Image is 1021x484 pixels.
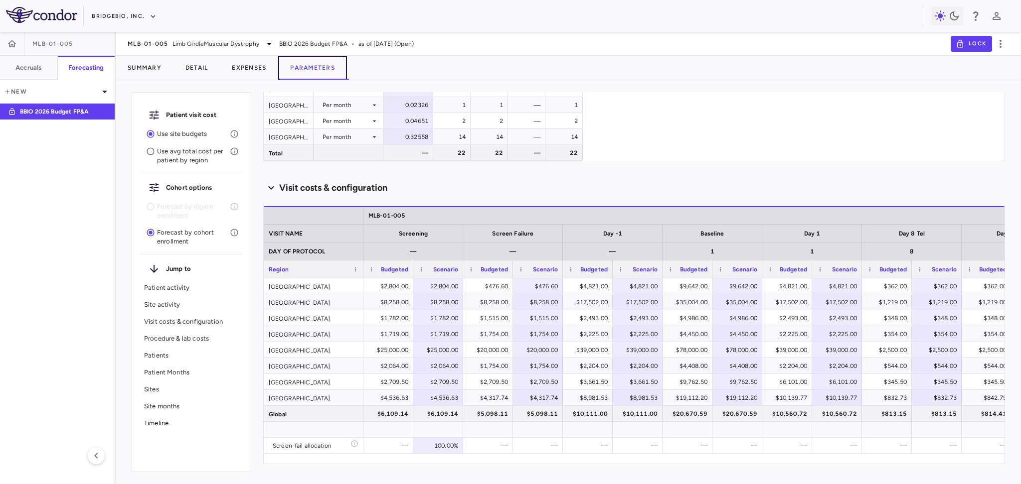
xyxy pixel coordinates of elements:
[603,230,622,237] span: Day -1
[422,358,458,374] div: $2,064.00
[721,342,757,358] div: $78,000.00
[921,374,957,390] div: $345.50
[622,278,658,294] div: $4,821.00
[372,438,408,454] div: —
[422,438,458,454] div: 100.00%
[554,145,578,161] div: 22
[910,248,914,255] span: 8
[323,129,370,145] div: Per month
[700,230,724,237] span: Baseline
[572,358,608,374] div: $2,204.00
[264,145,314,160] div: Total
[899,230,925,237] span: Day 8 Tel
[351,39,354,48] span: •
[672,278,707,294] div: $9,642.00
[472,358,508,374] div: $1,754.00
[771,358,807,374] div: $2,204.00
[821,438,857,454] div: —
[871,294,907,310] div: $1,219.00
[350,438,358,454] span: Please allocate the percentage of your screenfails that are likely to occur in each screening vis...
[771,438,807,454] div: —
[264,342,363,358] div: [GEOGRAPHIC_DATA]
[264,310,363,326] div: [GEOGRAPHIC_DATA]
[554,97,578,113] div: 1
[622,406,658,422] div: $10,111.00
[480,145,503,161] div: 22
[971,326,1007,342] div: $354.00
[220,56,278,80] button: Expenses
[140,381,243,398] div: Sites
[721,390,757,406] div: $19,112.20
[144,402,239,411] p: Site months
[166,183,235,192] h6: Cohort options
[871,326,907,342] div: $354.00
[622,326,658,342] div: $2,225.00
[140,398,243,415] div: Site months
[140,279,243,296] div: Patient activity
[472,326,508,342] div: $1,754.00
[633,266,658,273] span: Scenario
[480,97,503,113] div: 1
[422,406,458,422] div: $6,109.14
[264,406,363,421] div: Global
[140,296,243,313] div: Site activity
[971,278,1007,294] div: $362.00
[871,358,907,374] div: $544.00
[871,310,907,326] div: $348.00
[264,374,363,389] div: [GEOGRAPHIC_DATA]
[971,310,1007,326] div: $348.00
[368,212,406,219] span: MLB-01-005
[771,278,807,294] div: $4,821.00
[422,390,458,406] div: $4,536.63
[144,419,239,428] p: Timeline
[622,310,658,326] div: $2,493.00
[971,358,1007,374] div: $544.00
[921,438,957,454] div: —
[522,310,558,326] div: $1,515.00
[522,390,558,406] div: $4,317.74
[971,294,1007,310] div: $1,219.00
[358,39,414,48] span: as of [DATE] (Open)
[269,230,303,237] span: VISIT NAME
[622,374,658,390] div: $3,661.50
[871,374,907,390] div: $345.50
[780,266,807,273] span: Budgeted
[517,97,540,113] div: —
[273,438,350,454] div: Screen-fail allocation
[492,230,533,237] span: Screen Failure
[609,248,616,255] span: —
[921,342,957,358] div: $2,500.00
[721,278,757,294] div: $9,642.00
[672,358,707,374] div: $4,408.00
[15,63,41,72] h6: Accruals
[68,63,104,72] h6: Forecasting
[144,283,239,292] p: Patient activity
[879,266,907,273] span: Budgeted
[269,248,325,255] span: DAY OF PROTOCOL
[951,36,992,52] button: Lock
[522,278,558,294] div: $476.60
[381,266,408,273] span: Budgeted
[372,310,408,326] div: $1,782.00
[278,56,347,80] button: Parameters
[472,342,508,358] div: $20,000.00
[172,39,259,48] span: Limb GirdleMuscular Dystrophy
[140,330,243,347] div: Procedure & lab costs
[979,266,1007,273] span: Budgeted
[517,113,540,129] div: —
[771,310,807,326] div: $2,493.00
[472,390,508,406] div: $4,317.74
[140,198,243,224] li: To use average costs per visit, you must enter enrollment by cohort for accuracy
[821,358,857,374] div: $2,204.00
[622,390,658,406] div: $8,981.53
[871,278,907,294] div: $362.00
[442,129,466,145] div: 14
[710,248,714,255] span: 1
[522,342,558,358] div: $20,000.00
[372,294,408,310] div: $8,258.00
[572,406,608,422] div: $10,111.00
[140,313,243,330] div: Visit costs & configuration
[572,294,608,310] div: $17,502.00
[442,145,466,161] div: 22
[771,406,807,422] div: $10,560.72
